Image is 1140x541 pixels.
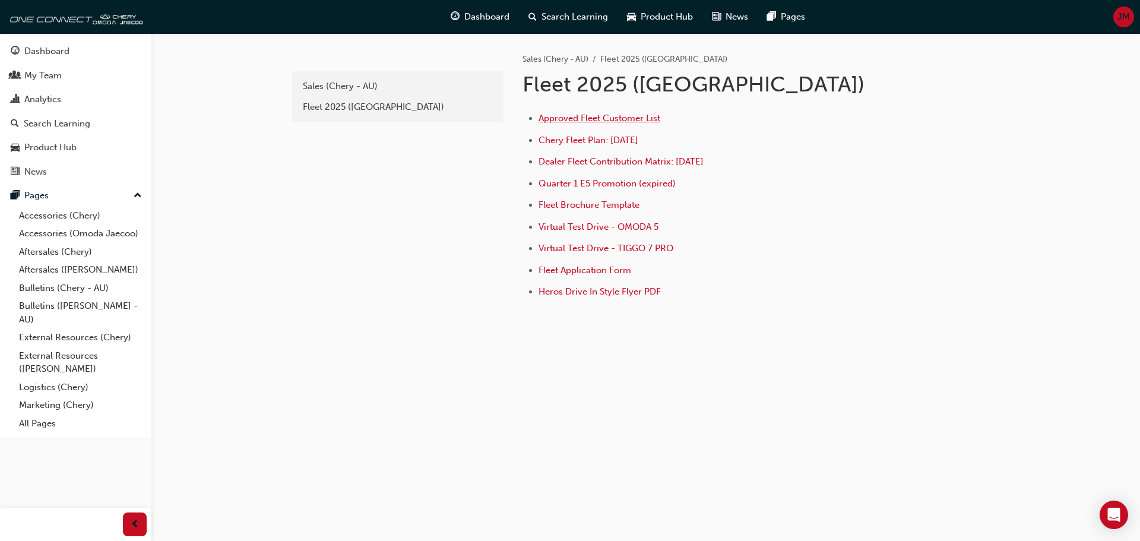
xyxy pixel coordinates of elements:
[297,97,499,118] a: Fleet 2025 ([GEOGRAPHIC_DATA])
[5,40,147,62] a: Dashboard
[14,207,147,225] a: Accessories (Chery)
[539,243,673,254] a: Virtual Test Drive - TIGGO 7 PRO
[6,5,142,29] img: oneconnect
[24,141,77,154] div: Product Hub
[14,347,147,378] a: External Resources ([PERSON_NAME])
[726,10,748,24] span: News
[24,165,47,179] div: News
[11,191,20,201] span: pages-icon
[1100,501,1128,529] div: Open Intercom Messenger
[617,5,702,29] a: car-iconProduct Hub
[627,10,636,24] span: car-icon
[5,161,147,183] a: News
[781,10,805,24] span: Pages
[641,10,693,24] span: Product Hub
[702,5,758,29] a: news-iconNews
[24,189,49,203] div: Pages
[11,94,20,105] span: chart-icon
[539,178,676,189] a: Quarter 1 E5 Promotion (expired)
[14,224,147,243] a: Accessories (Omoda Jaecoo)
[522,71,912,97] h1: Fleet 2025 ([GEOGRAPHIC_DATA])
[539,222,658,232] a: Virtual Test Drive - OMODA 5
[14,279,147,298] a: Bulletins (Chery - AU)
[131,517,140,532] span: prev-icon
[451,10,460,24] span: guage-icon
[5,113,147,135] a: Search Learning
[441,5,519,29] a: guage-iconDashboard
[541,10,608,24] span: Search Learning
[539,286,661,297] a: Heros Drive In Style Flyer PDF
[528,10,537,24] span: search-icon
[24,45,69,58] div: Dashboard
[5,38,147,185] button: DashboardMy TeamAnalyticsSearch LearningProduct HubNews
[24,69,62,83] div: My Team
[519,5,617,29] a: search-iconSearch Learning
[303,80,493,93] div: Sales (Chery - AU)
[464,10,509,24] span: Dashboard
[5,185,147,207] button: Pages
[539,156,704,167] a: Dealer Fleet Contribution Matrix: [DATE]
[14,328,147,347] a: External Resources (Chery)
[134,188,142,204] span: up-icon
[14,243,147,261] a: Aftersales (Chery)
[11,46,20,57] span: guage-icon
[24,117,90,131] div: Search Learning
[14,297,147,328] a: Bulletins ([PERSON_NAME] - AU)
[14,396,147,415] a: Marketing (Chery)
[11,119,19,129] span: search-icon
[712,10,721,24] span: news-icon
[539,200,639,210] a: Fleet Brochure Template
[522,54,588,64] a: Sales (Chery - AU)
[1117,10,1130,24] span: JM
[767,10,776,24] span: pages-icon
[14,261,147,279] a: Aftersales ([PERSON_NAME])
[539,135,638,145] a: Chery Fleet Plan: [DATE]
[539,265,631,276] a: Fleet Application Form
[539,113,660,124] a: Approved Fleet Customer List
[5,65,147,87] a: My Team
[11,167,20,178] span: news-icon
[600,53,727,67] li: Fleet 2025 ([GEOGRAPHIC_DATA])
[5,137,147,159] a: Product Hub
[303,100,493,114] div: Fleet 2025 ([GEOGRAPHIC_DATA])
[14,415,147,433] a: All Pages
[14,378,147,397] a: Logistics (Chery)
[11,143,20,153] span: car-icon
[758,5,815,29] a: pages-iconPages
[1113,7,1134,27] button: JM
[297,76,499,97] a: Sales (Chery - AU)
[5,88,147,110] a: Analytics
[11,71,20,81] span: people-icon
[24,93,61,106] div: Analytics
